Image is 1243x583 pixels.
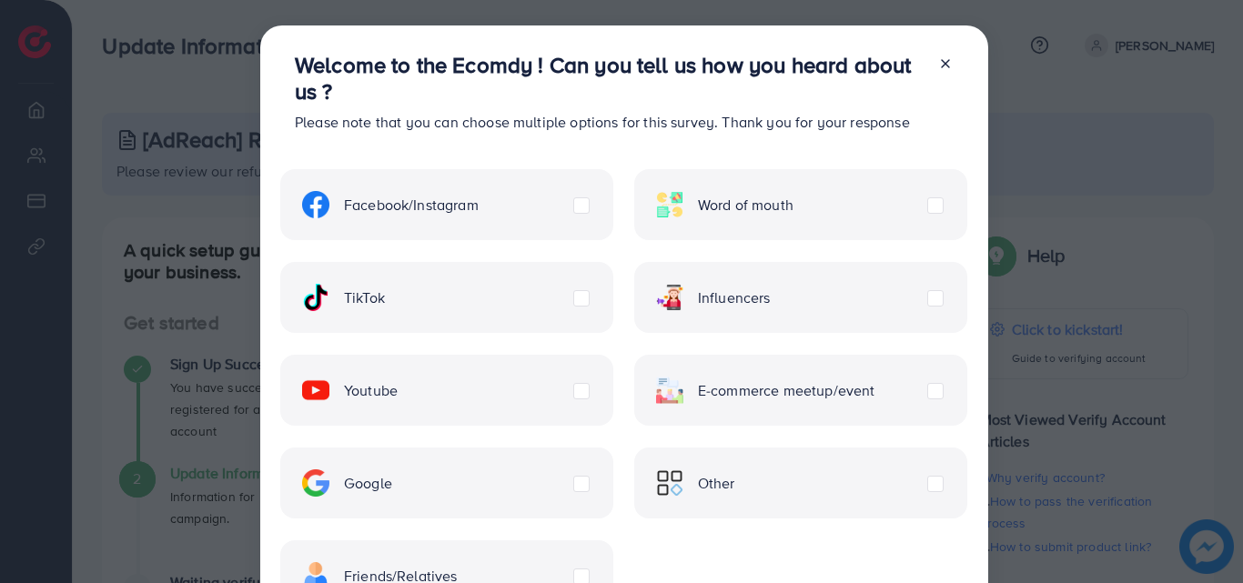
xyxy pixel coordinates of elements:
span: Google [344,473,392,494]
img: ic-tiktok.4b20a09a.svg [302,284,329,311]
span: E-commerce meetup/event [698,380,875,401]
img: ic-youtube.715a0ca2.svg [302,377,329,404]
img: ic-facebook.134605ef.svg [302,191,329,218]
span: Youtube [344,380,398,401]
img: ic-word-of-mouth.a439123d.svg [656,191,683,218]
img: ic-google.5bdd9b68.svg [302,469,329,497]
img: ic-ecommerce.d1fa3848.svg [656,377,683,404]
img: ic-influencers.a620ad43.svg [656,284,683,311]
span: TikTok [344,287,385,308]
span: Other [698,473,735,494]
img: ic-other.99c3e012.svg [656,469,683,497]
span: Facebook/Instagram [344,195,479,216]
span: Word of mouth [698,195,793,216]
h3: Welcome to the Ecomdy ! Can you tell us how you heard about us ? [295,52,924,105]
p: Please note that you can choose multiple options for this survey. Thank you for your response [295,111,924,133]
span: Influencers [698,287,771,308]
